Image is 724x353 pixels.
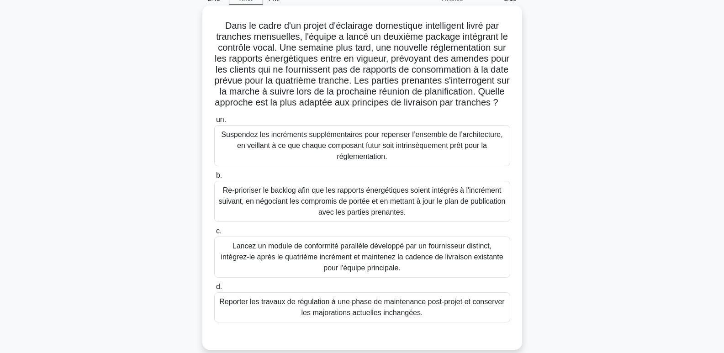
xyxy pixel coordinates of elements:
font: b. [216,171,222,179]
font: Dans le cadre d'un projet d'éclairage domestique intelligent livré par tranches mensuelles, l'équ... [214,21,509,107]
font: Lancez un module de conformité parallèle développé par un fournisseur distinct, intégrez-le après... [221,242,503,272]
font: c. [216,227,222,235]
font: Reporter les travaux de régulation à une phase de maintenance post-projet et conserver les majora... [219,298,504,316]
font: Re-prioriser le backlog afin que les rapports énergétiques soient intégrés à l'incrément suivant,... [219,186,506,216]
font: Suspendez les incréments supplémentaires pour repenser l’ensemble de l’architecture, en veillant ... [221,131,502,160]
font: un. [216,116,226,123]
font: d. [216,283,222,290]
